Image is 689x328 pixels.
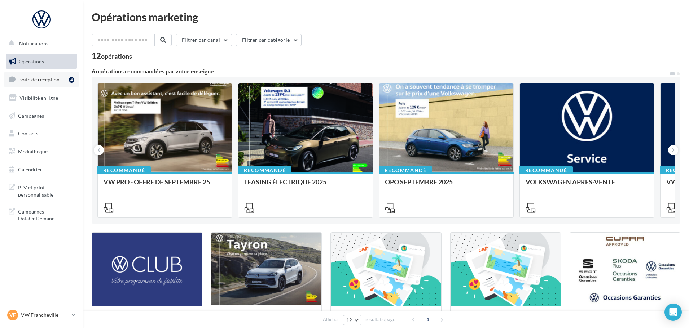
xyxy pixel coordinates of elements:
span: Afficher [323,316,339,323]
button: Filtrer par canal [176,34,232,46]
span: Médiathèque [18,148,48,154]
div: Opérations marketing [92,12,680,22]
span: Boîte de réception [18,76,60,82]
span: VF [9,311,16,319]
span: Notifications [19,40,48,46]
div: 6 opérations recommandées par votre enseigne [92,68,669,74]
div: Recommandé [238,166,291,174]
p: VW Francheville [21,311,69,319]
a: Boîte de réception4 [4,72,79,87]
div: Recommandé [519,166,573,174]
span: résultats/page [365,316,395,323]
a: PLV et print personnalisable [4,180,79,201]
div: OPO SEPTEMBRE 2025 [385,178,508,193]
span: Campagnes [18,112,44,118]
span: Campagnes DataOnDemand [18,207,74,222]
span: 1 [422,314,434,325]
button: 12 [343,315,361,325]
div: 4 [69,77,74,83]
a: Campagnes [4,108,79,123]
div: Recommandé [97,166,151,174]
a: Médiathèque [4,144,79,159]
span: Contacts [18,130,38,136]
div: 12 [92,52,132,60]
span: PLV et print personnalisable [18,183,74,198]
div: VW PRO - OFFRE DE SEPTEMBRE 25 [104,178,226,193]
div: LEASING ÉLECTRIQUE 2025 [244,178,367,193]
a: Contacts [4,126,79,141]
a: Campagnes DataOnDemand [4,204,79,225]
a: Visibilité en ligne [4,90,79,105]
span: Calendrier [18,166,42,172]
button: Filtrer par catégorie [236,34,302,46]
div: VOLKSWAGEN APRES-VENTE [526,178,648,193]
span: Opérations [19,58,44,64]
a: VF VW Francheville [6,308,77,322]
span: Visibilité en ligne [19,95,58,101]
div: opérations [101,53,132,59]
div: Open Intercom Messenger [664,304,682,321]
a: Opérations [4,54,79,69]
span: 12 [346,317,352,323]
a: Calendrier [4,162,79,177]
button: Notifications [4,36,76,51]
div: Recommandé [379,166,432,174]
